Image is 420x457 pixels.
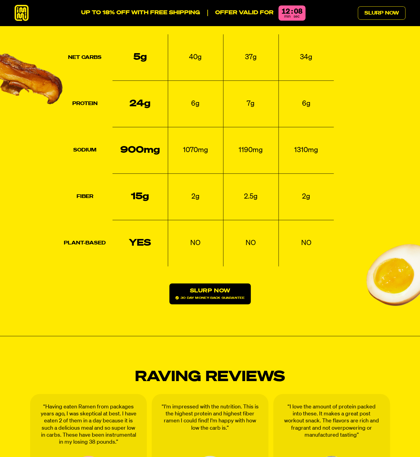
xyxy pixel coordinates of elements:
[112,174,168,220] td: 15g
[57,127,112,174] th: Sodium
[40,404,137,446] p: “Having eaten Ramen from packages years ago, I was skeptical at best. I have eaten 2 of them in a...
[278,34,334,81] td: 34g
[175,296,245,299] span: 30 day money-back guarantee
[168,81,223,127] td: 6g
[112,81,168,127] td: 24g
[358,6,405,20] a: Slurp Now
[112,220,168,267] td: YES
[57,34,112,81] th: Net Carbs
[168,127,223,174] td: 1070mg
[57,174,112,220] th: Fiber
[81,10,200,16] p: UP TO 18% OFF WITH FREE SHIPPING
[278,174,334,220] td: 2g
[223,174,278,220] td: 2.5g
[294,8,302,15] div: 08
[278,220,334,267] td: NO
[283,404,380,439] p: “I love the amount of protein packed into these. It makes a great post workout snack. The flavors...
[161,404,259,432] p: “I'm impressed with the nutrition. This is the highest protein and highest fiber ramen I could fi...
[284,15,291,19] span: min
[223,220,278,267] td: NO
[57,220,112,267] th: Plant-based
[207,10,274,16] p: Offer valid for
[291,8,293,15] div: :
[112,127,168,174] td: 900mg
[223,34,278,81] td: 37g
[168,220,223,267] td: NO
[278,81,334,127] td: 6g
[30,370,390,384] h2: Raving Reviews
[57,81,112,127] th: Protein
[223,127,278,174] td: 1190mg
[168,34,223,81] td: 40g
[168,174,223,220] td: 2g
[3,429,66,454] iframe: Marketing Popup
[281,8,290,15] div: 12
[294,15,300,19] span: sec
[169,283,251,304] a: Slurp Now30 day money-back guarantee
[278,127,334,174] td: 1310mg
[223,81,278,127] td: 7g
[112,34,168,81] td: 5g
